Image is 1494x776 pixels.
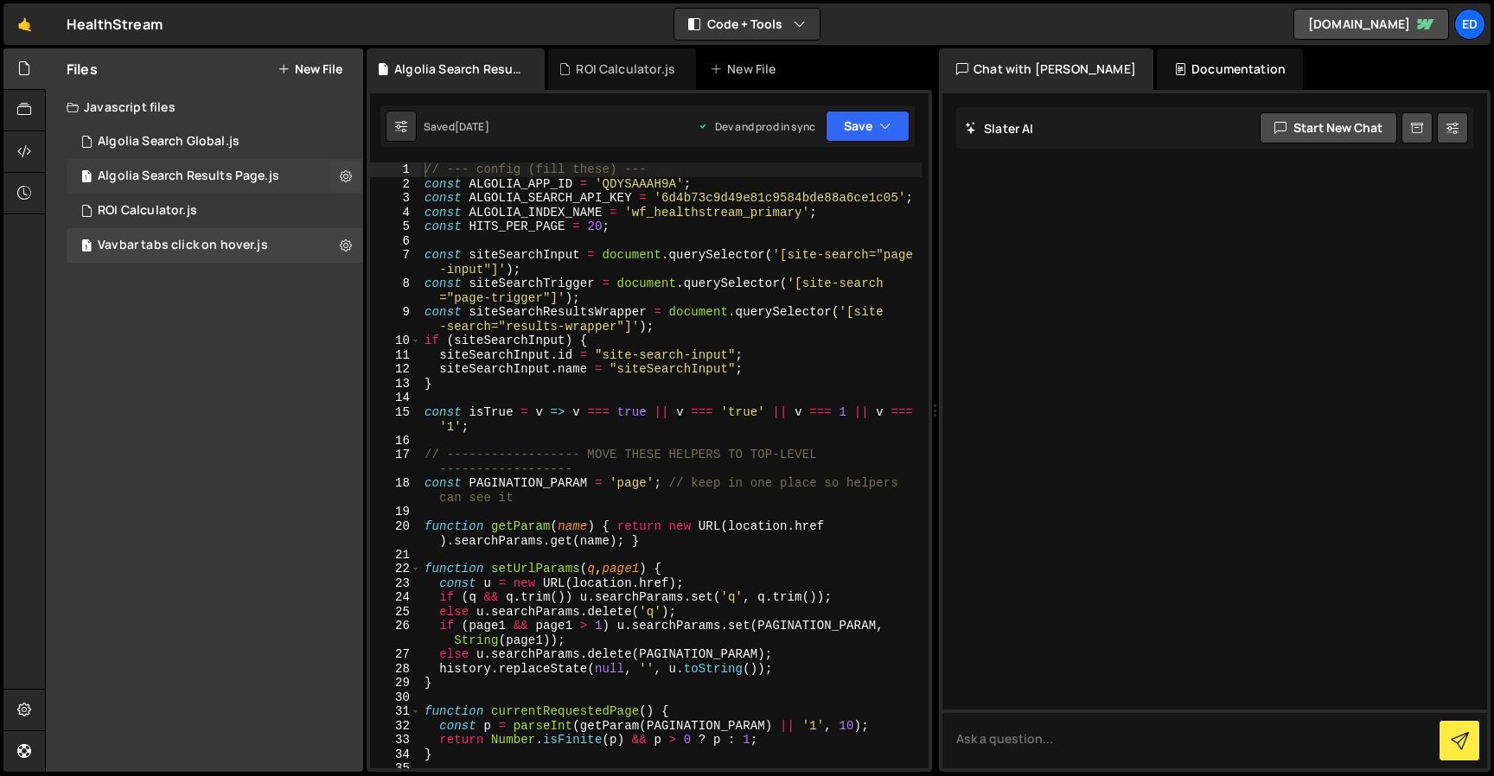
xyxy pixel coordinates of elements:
[370,177,421,192] div: 2
[370,334,421,348] div: 10
[67,124,363,159] div: 16443/47156.js
[455,119,489,134] div: [DATE]
[370,605,421,620] div: 25
[370,619,421,647] div: 26
[98,238,268,253] div: Vavbar tabs click on hover.js
[3,3,46,45] a: 🤙
[98,134,239,149] div: Algolia Search Global.js
[370,519,421,548] div: 20
[370,377,421,391] div: 13
[370,476,421,505] div: 18
[424,119,489,134] div: Saved
[370,448,421,476] div: 17
[370,576,421,591] div: 23
[370,248,421,277] div: 7
[370,761,421,776] div: 35
[1157,48,1303,90] div: Documentation
[81,240,92,254] span: 1
[370,562,421,576] div: 22
[81,171,92,185] span: 1
[710,60,782,78] div: New File
[370,391,421,405] div: 14
[370,733,421,747] div: 33
[370,676,421,690] div: 29
[370,548,421,563] div: 21
[98,169,279,184] div: Algolia Search Results Page.js
[370,690,421,705] div: 30
[370,747,421,762] div: 34
[1260,112,1397,143] button: Start new chat
[67,14,163,35] div: HealthStream
[370,590,421,605] div: 24
[46,90,363,124] div: Javascript files
[278,62,342,76] button: New File
[370,647,421,662] div: 27
[370,405,421,434] div: 15
[370,234,421,249] div: 6
[370,348,421,363] div: 11
[98,203,197,219] div: ROI Calculator.js
[370,719,421,734] div: 32
[1454,9,1485,40] a: Ed
[67,60,98,79] h2: Files
[1293,9,1449,40] a: [DOMAIN_NAME]
[67,159,363,194] div: 16443/47157.js
[965,120,1034,137] h2: Slater AI
[370,191,421,206] div: 3
[698,119,815,134] div: Dev and prod in sync
[826,111,910,142] button: Save
[370,704,421,719] div: 31
[370,219,421,234] div: 5
[370,662,421,677] div: 28
[576,60,675,78] div: ROI Calculator.js
[370,277,421,305] div: 8
[370,305,421,334] div: 9
[370,162,421,177] div: 1
[370,434,421,448] div: 16
[394,60,524,78] div: Algolia Search Results Page.js
[370,206,421,220] div: 4
[370,505,421,519] div: 19
[939,48,1153,90] div: Chat with [PERSON_NAME]
[674,9,820,40] button: Code + Tools
[67,228,363,263] div: 16443/45414.js
[67,194,363,228] div: 16443/44537.js
[370,362,421,377] div: 12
